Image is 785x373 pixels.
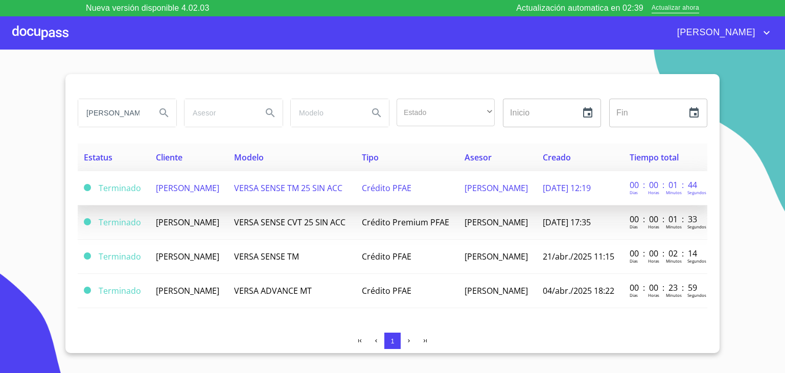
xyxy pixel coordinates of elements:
[465,152,492,163] span: Asesor
[184,99,254,127] input: search
[648,190,659,195] p: Horas
[666,258,682,264] p: Minutos
[543,152,571,163] span: Creado
[687,292,706,298] p: Segundos
[666,190,682,195] p: Minutos
[156,182,219,194] span: [PERSON_NAME]
[648,292,659,298] p: Horas
[666,292,682,298] p: Minutos
[84,287,91,294] span: Terminado
[156,285,219,296] span: [PERSON_NAME]
[630,282,699,293] p: 00 : 00 : 23 : 59
[648,258,659,264] p: Horas
[362,251,411,262] span: Crédito PFAE
[362,285,411,296] span: Crédito PFAE
[630,258,638,264] p: Dias
[630,292,638,298] p: Dias
[669,25,773,41] button: account of current user
[687,190,706,195] p: Segundos
[84,152,112,163] span: Estatus
[84,252,91,260] span: Terminado
[630,190,638,195] p: Dias
[543,217,591,228] span: [DATE] 17:35
[86,2,209,14] p: Nueva versión disponible 4.02.03
[630,248,699,259] p: 00 : 00 : 02 : 14
[99,285,141,296] span: Terminado
[99,251,141,262] span: Terminado
[465,217,528,228] span: [PERSON_NAME]
[156,251,219,262] span: [PERSON_NAME]
[99,217,141,228] span: Terminado
[362,152,379,163] span: Tipo
[630,152,679,163] span: Tiempo total
[364,101,389,125] button: Search
[516,2,643,14] p: Actualización automatica en 02:39
[234,152,264,163] span: Modelo
[234,182,342,194] span: VERSA SENSE TM 25 SIN ACC
[258,101,283,125] button: Search
[687,224,706,229] p: Segundos
[362,182,411,194] span: Crédito PFAE
[384,333,401,349] button: 1
[152,101,176,125] button: Search
[630,224,638,229] p: Dias
[630,214,699,225] p: 00 : 00 : 01 : 33
[543,251,614,262] span: 21/abr./2025 11:15
[99,182,141,194] span: Terminado
[291,99,360,127] input: search
[234,285,312,296] span: VERSA ADVANCE MT
[397,99,495,126] div: ​
[648,224,659,229] p: Horas
[84,184,91,191] span: Terminado
[156,152,182,163] span: Cliente
[234,217,345,228] span: VERSA SENSE CVT 25 SIN ACC
[465,182,528,194] span: [PERSON_NAME]
[78,99,148,127] input: search
[84,218,91,225] span: Terminado
[543,182,591,194] span: [DATE] 12:19
[630,179,699,191] p: 00 : 00 : 01 : 44
[465,285,528,296] span: [PERSON_NAME]
[652,3,699,14] span: Actualizar ahora
[362,217,449,228] span: Crédito Premium PFAE
[156,217,219,228] span: [PERSON_NAME]
[687,258,706,264] p: Segundos
[234,251,299,262] span: VERSA SENSE TM
[669,25,760,41] span: [PERSON_NAME]
[543,285,614,296] span: 04/abr./2025 18:22
[390,337,394,345] span: 1
[465,251,528,262] span: [PERSON_NAME]
[666,224,682,229] p: Minutos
